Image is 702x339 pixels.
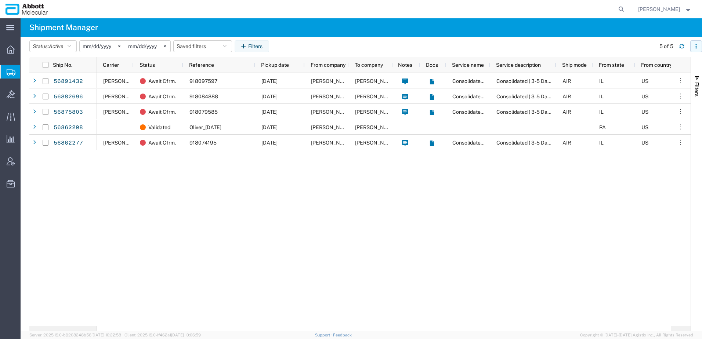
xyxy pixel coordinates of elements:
span: 09/19/2025 [261,124,278,130]
span: JAS Forwarding Worldwide [103,109,199,115]
span: Filters [694,82,700,96]
a: 56862277 [53,137,83,149]
span: Abbott Molecular Inc [311,94,386,99]
span: Service name [452,62,484,68]
span: Oliver_9.19.25 [189,124,221,130]
span: Abbott Molecular Inc [311,109,386,115]
span: Abbott Molecular Inc [311,78,386,84]
span: AIR [562,140,571,146]
span: Carrier [103,62,119,68]
span: 918084888 [189,94,218,99]
span: Docs [426,62,438,68]
span: Consolidated ( 3-5 Days)_General Cargo [452,94,547,99]
span: 09/18/2025 [261,140,278,146]
span: Ship mode [562,62,587,68]
span: 09/19/2025 [261,94,278,99]
span: US [641,78,648,84]
span: To company [355,62,383,68]
h4: Shipment Manager [29,18,98,37]
a: 56882696 [53,91,83,103]
span: JAS Forwarding Worldwide [103,94,199,99]
span: AIR [562,109,571,115]
span: 09/19/2025 [261,109,278,115]
span: Consolidated ( 3-5 Days)_General Cargo [496,94,591,99]
a: Support [315,333,333,337]
span: Copyright © [DATE]-[DATE] Agistix Inc., All Rights Reserved [580,332,693,338]
span: Server: 2025.19.0-b9208248b56 [29,333,121,337]
span: From state [599,62,624,68]
span: Consolidated ( 3-5 Days)_Dry Ice Cargo [452,109,545,115]
span: ABBOTT DIAGNOSTICS GMBH2 [355,78,452,84]
span: IL [599,94,604,99]
span: JAS Forwarding Worldwide [103,140,199,146]
span: Status [140,62,155,68]
span: 918097597 [189,78,217,84]
span: ABBOTT DIAGNOSTICS GMBH2 [355,109,452,115]
span: Consolidated ( 3-5 Days)_General Cargo [496,78,591,84]
span: US [641,140,648,146]
span: JAS Forwarding Worldwide [103,78,199,84]
span: Ship No. [53,62,72,68]
span: Reference [189,62,214,68]
a: 56891432 [53,76,83,87]
span: Consolidated ( 3-5 Days)_General Cargo [496,140,591,146]
span: [DATE] 10:22:58 [91,333,121,337]
input: Not set [125,41,170,52]
span: Pickup date [261,62,289,68]
a: 56862298 [53,122,83,134]
span: Consolidated ( 3-5 Days)_General Cargo [452,78,547,84]
span: 09/22/2025 [261,78,278,84]
span: Validated [148,120,170,135]
input: Not set [80,41,125,52]
span: Service description [496,62,541,68]
span: Consolidated ( 3-5 Days)_Dry Ice Cargo [496,109,589,115]
button: Status:Active [29,40,77,52]
a: 56875803 [53,106,83,118]
span: US [641,109,648,115]
a: Feedback [333,333,352,337]
span: Jarrod Kec [638,5,680,13]
span: Oliver Healthcare Packaging [311,124,407,130]
button: Filters [235,40,269,52]
span: Active [49,43,64,49]
span: Consolidated ( 3-5 Days)_General Cargo [452,140,547,146]
span: Notes [398,62,412,68]
span: IL [599,109,604,115]
span: From country [641,62,672,68]
span: IL [599,78,604,84]
span: From company [311,62,345,68]
button: [PERSON_NAME] [638,5,692,14]
span: Abbott Molecular Inc [311,140,386,146]
span: AIR [562,78,571,84]
img: logo [5,4,48,15]
span: AIR [562,94,571,99]
span: 918079585 [189,109,218,115]
span: Await Cfrm. [148,73,176,89]
span: PA [599,124,606,130]
span: US [641,94,648,99]
span: Abbott Molecular Inc [355,124,430,130]
div: 5 of 5 [659,43,673,50]
span: Await Cfrm. [148,135,176,150]
button: Saved filters [173,40,232,52]
span: IL [599,140,604,146]
span: Await Cfrm. [148,104,176,120]
span: Await Cfrm. [148,89,176,104]
span: ABBOTT DIAGNOSTICS GMBH2 [355,140,452,146]
span: ABBOTT DIAGNOSTICS GMBH2 [355,94,452,99]
span: Client: 2025.19.0-1f462a1 [124,333,201,337]
span: [DATE] 10:06:59 [171,333,201,337]
span: 918074195 [189,140,217,146]
span: US [641,124,648,130]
